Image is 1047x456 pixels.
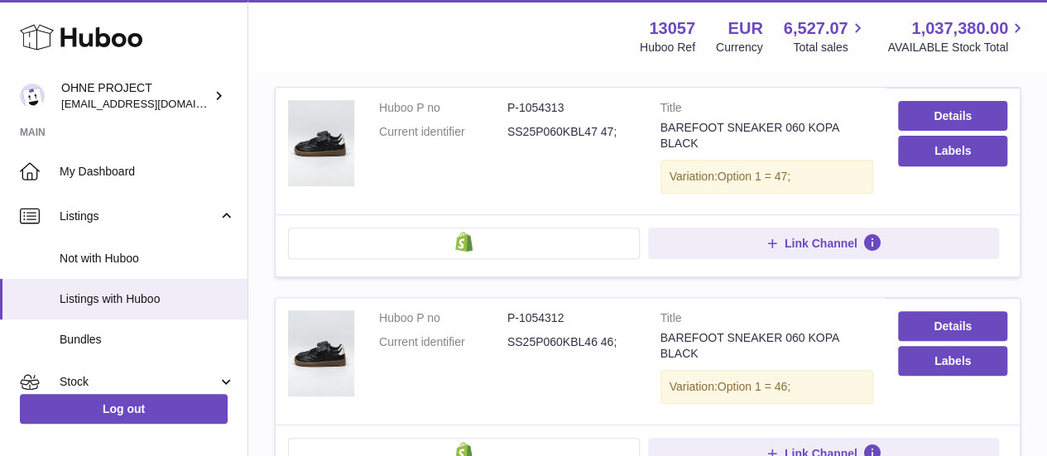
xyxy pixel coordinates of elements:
[379,100,507,116] dt: Huboo P no
[379,310,507,326] dt: Huboo P no
[784,17,848,40] span: 6,527.07
[784,17,867,55] a: 6,527.07 Total sales
[728,17,762,40] strong: EUR
[507,124,636,140] dd: SS25P060KBL47 47;
[660,100,874,120] strong: Title
[660,310,874,330] strong: Title
[887,17,1027,55] a: 1,037,380.00 AVAILABLE Stock Total
[898,101,1007,131] a: Details
[455,232,473,252] img: shopify-small.png
[898,346,1007,376] button: Labels
[911,17,1008,40] span: 1,037,380.00
[660,330,874,362] div: BAREFOOT SNEAKER 060 KOPA BLACK
[20,84,45,108] img: internalAdmin-13057@internal.huboo.com
[379,124,507,140] dt: Current identifier
[640,40,695,55] div: Huboo Ref
[60,251,235,266] span: Not with Huboo
[507,334,636,350] dd: SS25P060KBL46 46;
[60,374,218,390] span: Stock
[20,394,228,424] a: Log out
[785,236,857,251] span: Link Channel
[793,40,867,55] span: Total sales
[649,17,695,40] strong: 13057
[718,380,790,393] span: Option 1 = 46;
[60,291,235,307] span: Listings with Huboo
[61,97,243,110] span: [EMAIL_ADDRESS][DOMAIN_NAME]
[288,100,354,186] img: BAREFOOT SNEAKER 060 KOPA BLACK
[507,100,636,116] dd: P-1054313
[379,334,507,350] dt: Current identifier
[648,228,1000,259] button: Link Channel
[60,209,218,224] span: Listings
[60,164,235,180] span: My Dashboard
[898,311,1007,341] a: Details
[660,370,874,404] div: Variation:
[60,332,235,348] span: Bundles
[507,310,636,326] dd: P-1054312
[887,40,1027,55] span: AVAILABLE Stock Total
[898,136,1007,166] button: Labels
[61,80,210,112] div: OHNE PROJECT
[660,160,874,194] div: Variation:
[288,310,354,396] img: BAREFOOT SNEAKER 060 KOPA BLACK
[660,120,874,151] div: BAREFOOT SNEAKER 060 KOPA BLACK
[718,170,790,183] span: Option 1 = 47;
[716,40,763,55] div: Currency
